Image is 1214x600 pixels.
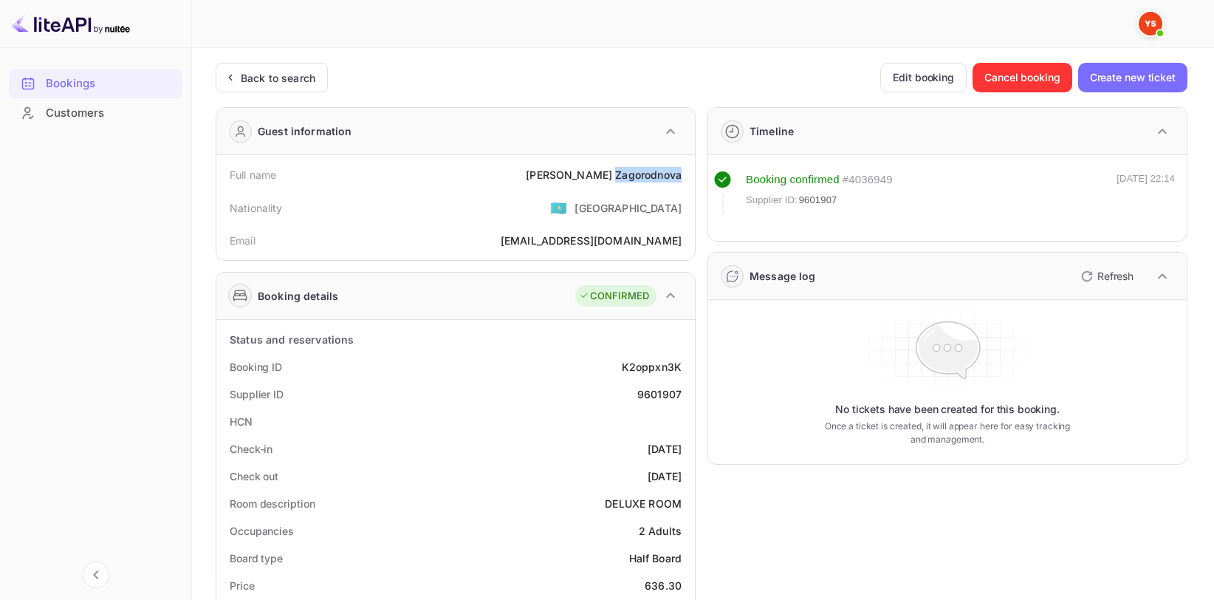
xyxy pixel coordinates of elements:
div: Supplier ID [230,386,284,402]
div: 9601907 [637,386,682,402]
div: Email [230,233,256,248]
div: Check out [230,468,278,484]
a: Bookings [9,69,182,97]
div: CONFIRMED [579,289,649,304]
div: Customers [9,99,182,128]
div: Bookings [9,69,182,98]
div: Booking ID [230,359,282,375]
div: K2oppxn3K [622,359,682,375]
div: Half Board [629,550,682,566]
div: Back to search [241,70,315,86]
p: Refresh [1097,268,1134,284]
div: HCN [230,414,253,429]
div: [DATE] 22:14 [1117,171,1175,214]
div: Full name [230,167,276,183]
div: [DATE] [648,468,682,484]
div: Message log [750,268,816,284]
div: Room description [230,496,315,511]
div: Bookings [46,75,175,92]
div: [PERSON_NAME] Zagorodnova [526,167,682,183]
span: 9601907 [799,193,837,208]
div: Timeline [750,123,794,139]
p: Once a ticket is created, it will appear here for easy tracking and management. [819,420,1076,446]
div: Board type [230,550,283,566]
div: Customers [46,105,175,122]
img: Yandex Support [1139,12,1162,35]
div: Status and reservations [230,332,354,347]
button: Edit booking [880,63,967,92]
button: Create new ticket [1078,63,1187,92]
img: LiteAPI logo [12,12,130,35]
div: [GEOGRAPHIC_DATA] [575,200,682,216]
div: Guest information [258,123,352,139]
div: [DATE] [648,441,682,457]
div: # 4036949 [843,171,893,188]
div: Occupancies [230,523,294,539]
a: Customers [9,99,182,126]
div: [EMAIL_ADDRESS][DOMAIN_NAME] [501,233,682,248]
p: No tickets have been created for this booking. [835,402,1060,417]
button: Cancel booking [973,63,1072,92]
div: Nationality [230,200,283,216]
div: DELUXE ROOM [605,496,682,511]
span: United States [550,194,567,221]
div: Price [230,578,255,593]
div: 636.30 [645,578,682,593]
button: Collapse navigation [83,562,109,588]
button: Refresh [1072,265,1139,288]
div: 2 Adults [639,523,682,539]
span: Supplier ID: [746,193,798,208]
div: Booking details [258,288,338,304]
div: Booking confirmed [746,171,840,188]
div: Check-in [230,441,272,457]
